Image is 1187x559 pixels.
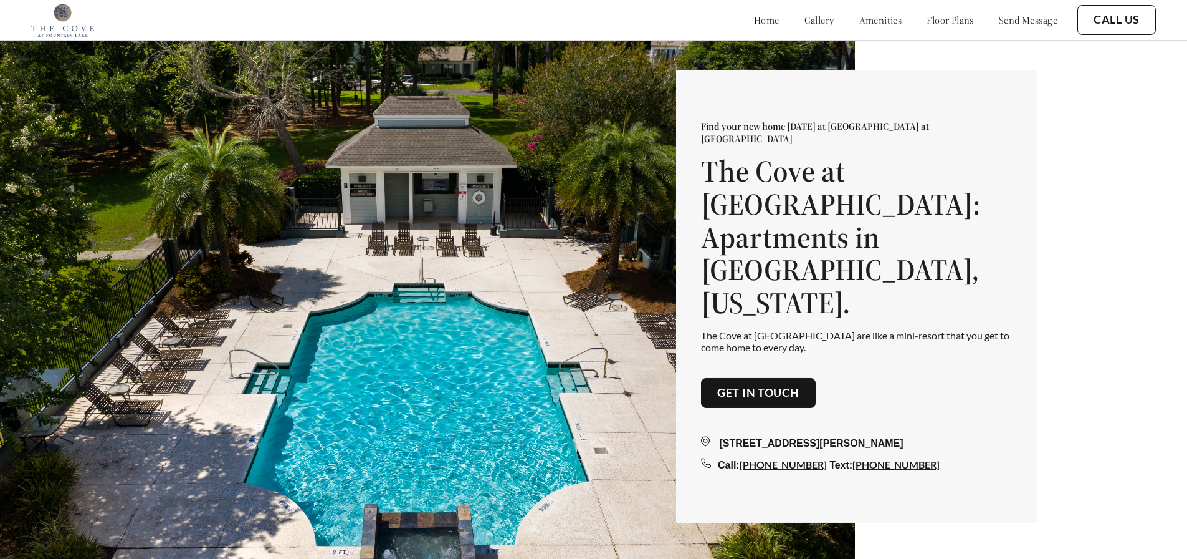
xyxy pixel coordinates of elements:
[999,14,1057,26] a: send message
[829,460,852,470] span: Text:
[31,3,94,37] img: cove_at_fountain_lake_logo.png
[701,378,816,408] button: Get in touch
[701,155,1013,319] h1: The Cove at [GEOGRAPHIC_DATA]: Apartments in [GEOGRAPHIC_DATA], [US_STATE].
[718,460,740,470] span: Call:
[717,386,799,400] a: Get in touch
[740,459,827,470] a: [PHONE_NUMBER]
[701,436,1013,451] div: [STREET_ADDRESS][PERSON_NAME]
[754,14,779,26] a: home
[859,14,902,26] a: amenities
[1077,5,1156,35] button: Call Us
[1094,13,1140,27] a: Call Us
[701,120,1013,145] p: Find your new home [DATE] at [GEOGRAPHIC_DATA] at [GEOGRAPHIC_DATA]
[852,459,940,470] a: [PHONE_NUMBER]
[701,329,1013,353] p: The Cove at [GEOGRAPHIC_DATA] are like a mini-resort that you get to come home to every day.
[804,14,834,26] a: gallery
[927,14,974,26] a: floor plans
